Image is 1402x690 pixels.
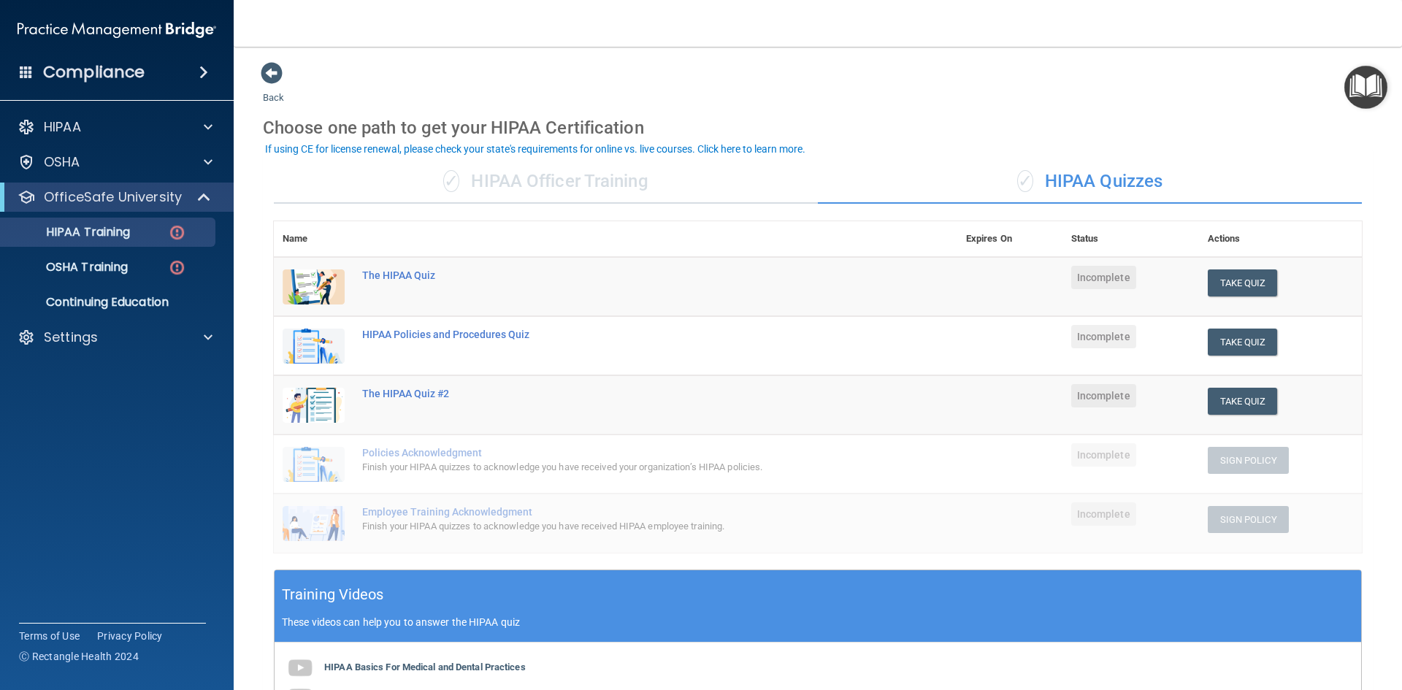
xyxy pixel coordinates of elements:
[1208,506,1289,533] button: Sign Policy
[19,629,80,643] a: Terms of Use
[1071,443,1136,467] span: Incomplete
[43,62,145,83] h4: Compliance
[18,188,212,206] a: OfficeSafe University
[9,225,130,239] p: HIPAA Training
[44,153,80,171] p: OSHA
[1208,447,1289,474] button: Sign Policy
[1071,266,1136,289] span: Incomplete
[1071,384,1136,407] span: Incomplete
[168,258,186,277] img: danger-circle.6113f641.png
[443,170,459,192] span: ✓
[263,107,1373,149] div: Choose one path to get your HIPAA Certification
[18,15,216,45] img: PMB logo
[263,74,284,103] a: Back
[818,160,1362,204] div: HIPAA Quizzes
[18,329,212,346] a: Settings
[263,142,808,156] button: If using CE for license renewal, please check your state's requirements for online vs. live cours...
[362,459,884,476] div: Finish your HIPAA quizzes to acknowledge you have received your organization’s HIPAA policies.
[362,388,884,399] div: The HIPAA Quiz #2
[1208,269,1278,296] button: Take Quiz
[1344,66,1387,109] button: Open Resource Center
[274,221,353,257] th: Name
[44,188,182,206] p: OfficeSafe University
[362,518,884,535] div: Finish your HIPAA quizzes to acknowledge you have received HIPAA employee training.
[957,221,1062,257] th: Expires On
[9,295,209,310] p: Continuing Education
[1071,502,1136,526] span: Incomplete
[168,223,186,242] img: danger-circle.6113f641.png
[9,260,128,275] p: OSHA Training
[265,144,805,154] div: If using CE for license renewal, please check your state's requirements for online vs. live cours...
[18,153,212,171] a: OSHA
[1071,325,1136,348] span: Incomplete
[1062,221,1199,257] th: Status
[1017,170,1033,192] span: ✓
[97,629,163,643] a: Privacy Policy
[1208,388,1278,415] button: Take Quiz
[44,118,81,136] p: HIPAA
[286,653,315,683] img: gray_youtube_icon.38fcd6cc.png
[362,447,884,459] div: Policies Acknowledgment
[44,329,98,346] p: Settings
[1208,329,1278,356] button: Take Quiz
[324,662,526,672] b: HIPAA Basics For Medical and Dental Practices
[362,269,884,281] div: The HIPAA Quiz
[362,506,884,518] div: Employee Training Acknowledgment
[19,649,139,664] span: Ⓒ Rectangle Health 2024
[274,160,818,204] div: HIPAA Officer Training
[1199,221,1362,257] th: Actions
[18,118,212,136] a: HIPAA
[282,582,384,607] h5: Training Videos
[362,329,884,340] div: HIPAA Policies and Procedures Quiz
[282,616,1354,628] p: These videos can help you to answer the HIPAA quiz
